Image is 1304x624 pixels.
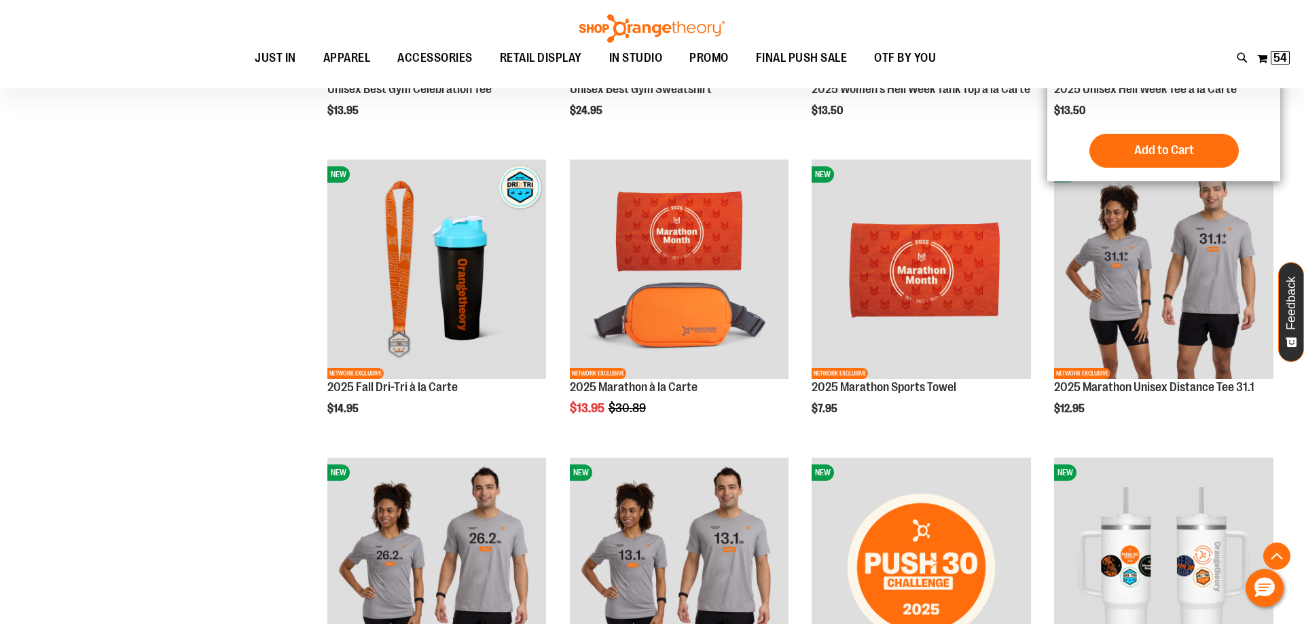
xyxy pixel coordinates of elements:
a: Unisex Best Gym Sweatshirt [570,82,712,96]
a: 2025 Unisex Hell Week Tee à la Carte [1054,82,1237,96]
span: PROMO [689,43,729,73]
a: 2025 Women's Hell Week Tank Top à la Carte [812,82,1030,96]
span: $14.95 [327,403,361,415]
span: $30.89 [609,401,648,415]
a: 2025 Marathon Sports Towel [812,380,956,394]
div: product [1047,153,1280,449]
a: ACCESSORIES [384,43,486,74]
span: NEW [812,166,834,183]
button: Feedback - Show survey [1278,262,1304,362]
span: Add to Cart [1134,143,1194,158]
button: Back To Top [1263,543,1290,570]
span: JUST IN [255,43,296,73]
span: $12.95 [1054,403,1087,415]
a: Unisex Best Gym Celebration Tee [327,82,492,96]
span: NETWORK EXCLUSIVE [570,368,626,379]
span: ACCESSORIES [397,43,473,73]
a: 2025 Fall Dri-Tri à la CarteNEWNETWORK EXCLUSIVE [327,160,547,381]
div: product [805,153,1038,449]
span: OTF BY YOU [874,43,936,73]
span: $7.95 [812,403,839,415]
a: FINAL PUSH SALE [742,43,861,74]
span: NEW [812,464,834,481]
span: Feedback [1285,276,1298,330]
span: NEW [327,166,350,183]
img: 2025 Fall Dri-Tri à la Carte [327,160,547,379]
a: JUST IN [241,43,310,74]
span: NETWORK EXCLUSIVE [812,368,868,379]
span: 54 [1273,51,1287,65]
a: 2025 Marathon à la Carte [570,380,698,394]
a: RETAIL DISPLAY [486,43,596,74]
img: 2025 Marathon à la Carte [570,160,789,379]
span: $13.50 [812,105,845,117]
span: FINAL PUSH SALE [756,43,848,73]
a: 2025 Marathon Unisex Distance Tee 31.1 [1054,380,1254,394]
span: NETWORK EXCLUSIVE [1054,368,1110,379]
a: PROMO [676,43,742,74]
span: NEW [570,464,592,481]
img: 2025 Marathon Sports Towel [812,160,1031,379]
span: $13.95 [327,105,361,117]
button: Hello, have a question? Let’s chat. [1246,569,1284,607]
img: 2025 Marathon Unisex Distance Tee 31.1 [1054,160,1273,379]
span: APPAREL [323,43,371,73]
span: $24.95 [570,105,604,117]
button: Add to Cart [1089,134,1239,168]
a: 2025 Marathon Sports TowelNEWNETWORK EXCLUSIVE [812,160,1031,381]
span: $13.95 [570,401,606,415]
a: APPAREL [310,43,384,74]
span: $13.50 [1054,105,1087,117]
a: OTF BY YOU [861,43,949,74]
span: NETWORK EXCLUSIVE [327,368,384,379]
div: product [563,153,796,449]
a: IN STUDIO [596,43,676,73]
span: NEW [327,464,350,481]
a: 2025 Marathon Unisex Distance Tee 31.1NEWNETWORK EXCLUSIVE [1054,160,1273,381]
div: product [321,153,554,449]
img: Shop Orangetheory [577,14,727,43]
a: 2025 Marathon à la CarteNETWORK EXCLUSIVE [570,160,789,381]
a: 2025 Fall Dri-Tri à la Carte [327,380,458,394]
span: NEW [1054,464,1076,481]
span: RETAIL DISPLAY [500,43,582,73]
span: IN STUDIO [609,43,663,73]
